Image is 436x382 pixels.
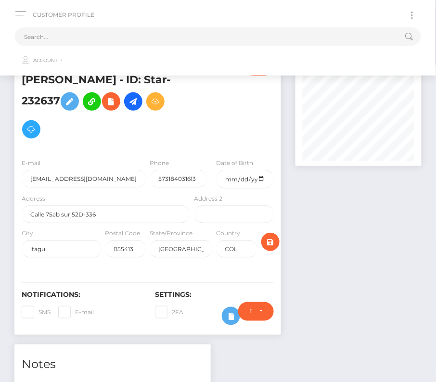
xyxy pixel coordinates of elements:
label: E-mail [22,159,40,167]
h4: Notes [22,357,204,373]
button: Toggle navigation [403,9,421,22]
label: SMS [22,306,51,318]
label: State/Province [150,229,192,238]
h6: Settings: [155,291,274,299]
label: City [22,229,33,238]
button: Do not require [238,302,274,320]
a: Customer Profile [33,5,94,25]
label: Date of Birth [216,159,253,167]
input: Search... [15,27,396,46]
h6: Notifications: [22,291,141,299]
label: Phone [150,159,169,167]
span: Account [33,56,58,65]
label: Address 2 [194,194,222,203]
label: Country [216,229,240,238]
label: E-mail [58,306,94,318]
div: Do not require [249,307,252,315]
label: Postal Code [105,229,141,238]
h5: [PERSON_NAME] [PERSON_NAME] - ID: Star-232637 [22,58,185,143]
label: 2FA [155,306,183,318]
label: Address [22,194,45,203]
a: Initiate Payout [124,92,142,111]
